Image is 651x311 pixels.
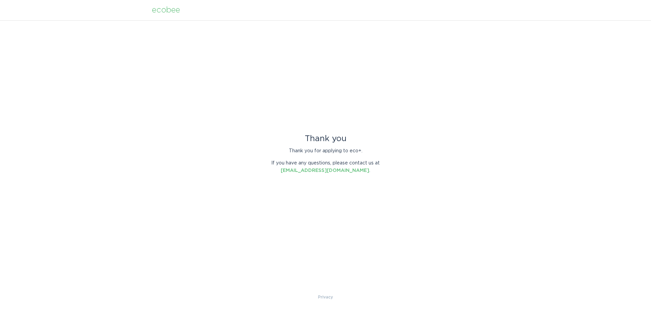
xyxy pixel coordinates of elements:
[266,147,385,155] p: Thank you for applying to eco+.
[266,135,385,142] div: Thank you
[266,159,385,174] p: If you have any questions, please contact us at .
[152,6,180,14] div: ecobee
[281,168,369,173] a: [EMAIL_ADDRESS][DOMAIN_NAME]
[318,293,333,301] a: Privacy Policy & Terms of Use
